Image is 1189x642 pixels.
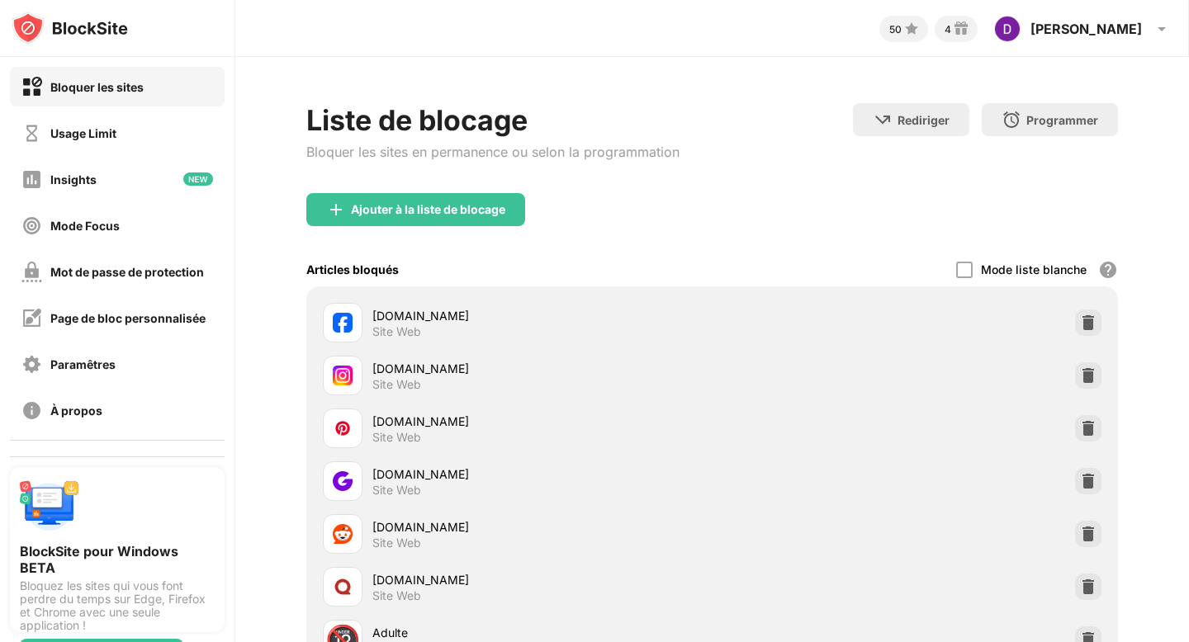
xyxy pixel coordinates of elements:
div: Articles bloqués [306,262,399,276]
img: ACg8ocJhkqHyjZsu_QGhICGR5nH3vVCLG3t1x8BxVz-iYwCx22m1Zg=s96-c [994,16,1021,42]
div: 50 [889,23,902,35]
div: Mot de passe de protection [50,265,204,279]
img: favicons [333,313,353,333]
img: new-icon.svg [183,172,213,186]
img: customize-block-page-off.svg [21,308,42,328]
div: [DOMAIN_NAME] [372,360,712,377]
div: Liste de blocage [306,103,680,137]
div: BlockSite pour Windows BETA [20,543,215,576]
div: [PERSON_NAME] [1030,21,1142,37]
div: Rediriger [898,113,950,127]
img: favicons [333,524,353,544]
div: [DOMAIN_NAME] [372,465,712,483]
img: block-on.svg [21,77,42,97]
div: Site Web [372,536,421,550]
div: Site Web [372,430,421,445]
img: push-desktop.svg [20,477,79,536]
img: about-off.svg [21,400,42,421]
img: favicons [333,471,353,491]
div: Site Web [372,324,421,339]
img: reward-small.svg [951,19,971,39]
div: Usage Limit [50,126,116,140]
div: Site Web [372,377,421,392]
div: Mode Focus [50,219,120,233]
img: time-usage-off.svg [21,123,42,144]
img: settings-off.svg [21,354,42,375]
div: [DOMAIN_NAME] [372,571,712,588]
img: favicons [333,418,353,438]
div: Insights [50,172,97,186]
div: Ajouter à la liste de blocage [351,203,505,216]
img: favicons [333,577,353,597]
img: points-small.svg [902,19,921,39]
div: À propos [50,404,102,418]
img: logo-blocksite.svg [12,12,128,45]
div: [DOMAIN_NAME] [372,413,712,430]
div: Bloquer les sites en permanence ou selon la programmation [306,144,680,160]
div: Site Web [372,588,421,603]
div: Bloquez les sites qui vous font perdre du temps sur Edge, Firefox et Chrome avec une seule applic... [20,579,215,632]
img: insights-off.svg [21,169,42,190]
div: Page de bloc personnalisée [50,311,206,325]
img: favicons [333,366,353,385]
div: Paramêtres [50,357,116,371]
div: [DOMAIN_NAME] [372,518,712,536]
div: [DOMAIN_NAME] [372,307,712,324]
div: Site Web [372,483,421,498]
div: Bloquer les sites [50,80,144,94]
div: 4 [945,23,951,35]
div: Adulte [372,624,712,641]
img: password-protection-off.svg [21,262,42,282]
div: Mode liste blanche [981,262,1087,276]
img: focus-off.svg [21,215,42,236]
div: Programmer [1026,113,1098,127]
